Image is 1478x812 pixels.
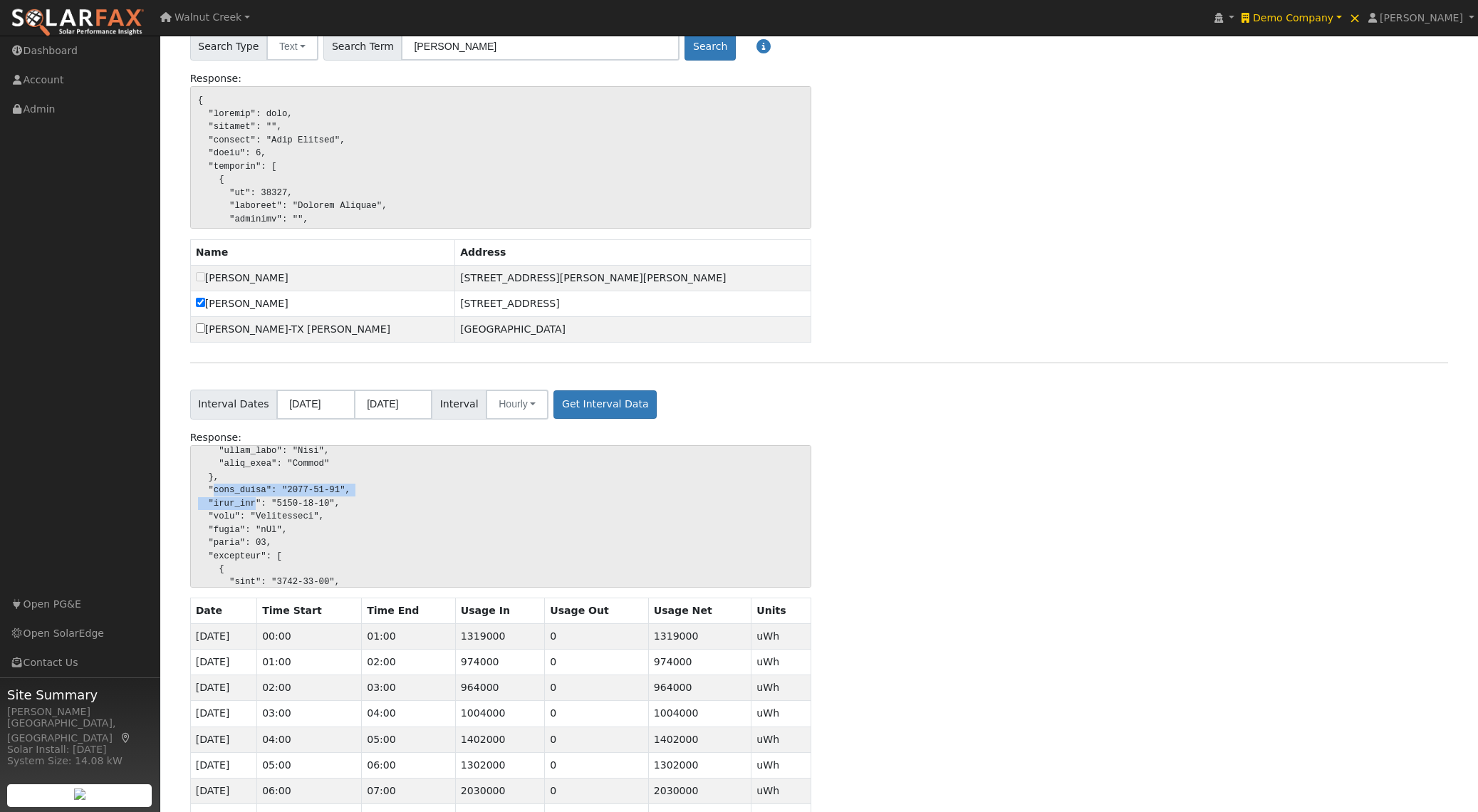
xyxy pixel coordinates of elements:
[190,86,812,229] pre: { "loremip": dolo, "sitamet": "", "consect": "Adip Elitsed", "doeiu": 6, "temporin": [ { "ut": 38...
[190,675,256,701] td: [DATE]
[455,317,811,343] td: [GEOGRAPHIC_DATA]
[455,701,544,727] td: 1004000
[190,650,256,675] td: [DATE]
[257,650,362,675] td: 01:00
[362,778,456,803] td: 07:00
[486,390,548,419] button: Hourly
[751,675,811,701] td: uWh
[182,71,819,86] div: Response:
[648,701,751,727] td: 1004000
[190,239,454,265] th: Name
[1253,12,1333,24] span: Demo Company
[323,32,402,61] span: Search Term
[362,727,456,752] td: 05:00
[455,598,544,623] th: Usage In
[648,675,751,701] td: 964000
[545,598,649,623] th: Usage Out
[648,727,751,752] td: 1402000
[175,11,241,23] span: Walnut Creek
[190,32,267,61] span: Search Type
[7,742,152,757] div: Solar Install: [DATE]
[120,732,132,744] a: Map
[257,598,362,623] th: Time Start
[455,675,544,701] td: 964000
[751,727,811,752] td: uWh
[1380,12,1463,24] span: [PERSON_NAME]
[545,650,649,675] td: 0
[362,623,456,649] td: 01:00
[751,650,811,675] td: uWh
[1349,9,1361,26] span: ×
[7,685,152,704] span: Site Summary
[257,752,362,778] td: 05:00
[7,716,152,746] div: [GEOGRAPHIC_DATA], [GEOGRAPHIC_DATA]
[190,445,812,588] pre: { "loremip": dolo, "sitamet": "", "consect": "Adip Elitsed", "doeiusm": { "te": 29864, "incidid_u...
[7,754,152,769] div: System Size: 14.08 kW
[257,778,362,803] td: 06:00
[545,675,649,701] td: 0
[182,430,819,445] div: Response:
[455,291,811,316] td: [STREET_ADDRESS]
[190,701,256,727] td: [DATE]
[11,8,145,38] img: SolarFax
[545,778,649,803] td: 0
[455,239,811,265] th: Address
[7,704,152,719] div: [PERSON_NAME]
[362,675,456,701] td: 03:00
[266,32,318,61] button: Text
[648,623,751,649] td: 1319000
[257,727,362,752] td: 04:00
[257,623,362,649] td: 00:00
[455,623,544,649] td: 1319000
[648,778,751,803] td: 2030000
[751,623,811,649] td: uWh
[362,701,456,727] td: 04:00
[751,752,811,778] td: uWh
[190,623,256,649] td: [DATE]
[190,291,454,316] td: [PERSON_NAME]
[257,675,362,701] td: 02:00
[685,32,735,61] button: Search
[190,265,454,291] td: [PERSON_NAME]
[751,701,811,727] td: uWh
[553,390,657,419] button: Get Interval Data
[257,701,362,727] td: 03:00
[545,623,649,649] td: 0
[190,778,256,803] td: [DATE]
[190,598,256,623] th: Date
[196,272,205,281] input: No utility connected
[362,598,456,623] th: Time End
[455,650,544,675] td: 974000
[455,265,811,291] td: [STREET_ADDRESS][PERSON_NAME][PERSON_NAME]
[545,752,649,778] td: 0
[190,727,256,752] td: [DATE]
[190,317,454,343] td: [PERSON_NAME]-TX [PERSON_NAME]
[190,390,277,419] span: Interval Dates
[751,778,811,803] td: uWh
[455,778,544,803] td: 2030000
[545,701,649,727] td: 0
[648,752,751,778] td: 1302000
[190,752,256,778] td: [DATE]
[362,752,456,778] td: 06:00
[455,727,544,752] td: 1402000
[74,788,85,800] img: retrieve
[455,752,544,778] td: 1302000
[648,650,751,675] td: 974000
[432,390,486,419] span: Interval
[545,727,649,752] td: 0
[751,598,811,623] th: Units
[362,650,456,675] td: 02:00
[648,598,751,623] th: Usage Net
